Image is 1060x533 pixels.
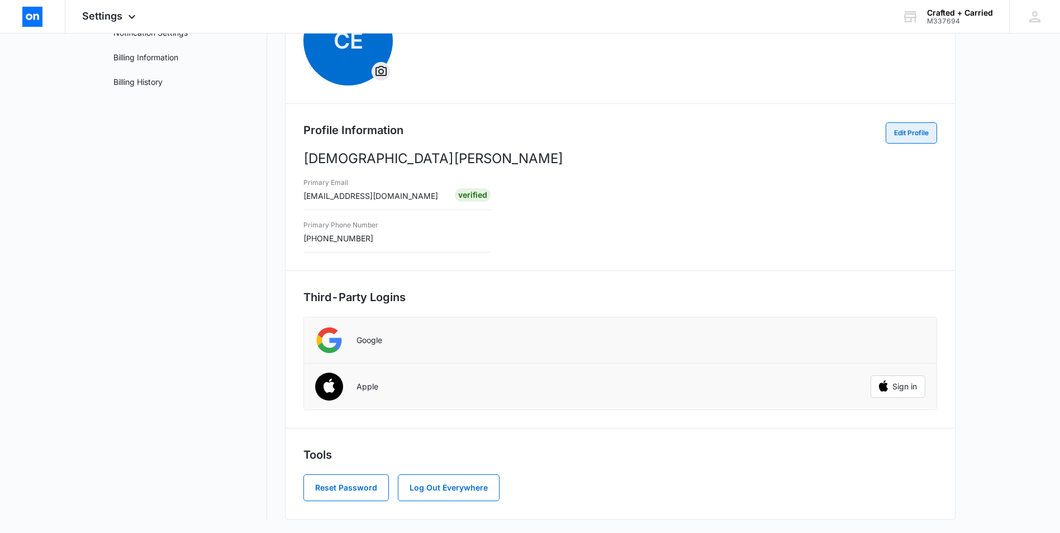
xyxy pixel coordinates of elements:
button: Sign in [871,375,925,398]
img: Apple [308,367,350,408]
div: account name [927,8,993,17]
button: Overflow Menu [372,63,390,80]
button: Edit Profile [886,122,937,144]
p: [DEMOGRAPHIC_DATA][PERSON_NAME] [303,149,937,169]
img: Google [315,326,343,354]
iframe: Sign in with Google Button [865,328,931,353]
button: Log Out Everywhere [398,474,500,501]
h3: Primary Email [303,178,438,188]
div: Verified [455,188,491,202]
h3: Primary Phone Number [303,220,378,230]
h2: Profile Information [303,122,403,139]
a: Billing History [113,76,163,88]
div: account id [927,17,993,25]
h2: Third-Party Logins [303,289,937,306]
h2: Tools [303,446,937,463]
p: Apple [356,382,378,392]
button: Reset Password [303,474,389,501]
span: [EMAIL_ADDRESS][DOMAIN_NAME] [303,191,438,201]
p: Google [356,335,382,345]
a: Billing Information [113,51,178,63]
img: ondeck [22,7,42,27]
a: Notification Settings [113,27,188,39]
div: [PHONE_NUMBER] [303,218,378,244]
span: Settings [82,10,122,22]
